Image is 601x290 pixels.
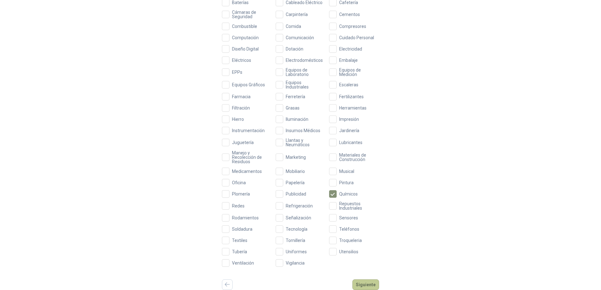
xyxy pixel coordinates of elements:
[283,169,307,174] span: Mobiliario
[283,80,326,89] span: Equipos Industriales
[283,238,308,243] span: Tornillería
[283,261,307,265] span: Vigilancia
[283,35,317,40] span: Comunicación
[229,250,250,254] span: Tubería
[283,250,309,254] span: Uniformes
[283,155,308,159] span: Marketing
[337,216,361,220] span: Sensores
[337,35,377,40] span: Cuidado Personal
[283,216,314,220] span: Señalización
[337,201,379,210] span: Repuestos Industriales
[229,94,253,99] span: Farmacia
[283,58,325,62] span: Electrodomésticos
[229,70,245,74] span: EPPs
[229,0,251,5] span: Baterías
[337,83,361,87] span: Escaleras
[229,24,260,29] span: Combustible
[283,24,304,29] span: Comida
[337,47,365,51] span: Electricidad
[283,68,326,77] span: Equipos de Laboratorio
[229,140,256,145] span: Juguetería
[337,180,356,185] span: Pintura
[229,128,267,133] span: Instrumentación
[283,227,310,231] span: Tecnología
[229,261,256,265] span: Ventilación
[337,140,365,145] span: Lubricantes
[337,238,364,243] span: Troqueleria
[337,117,361,121] span: Impresión
[229,216,261,220] span: Rodamientos
[229,47,261,51] span: Diseño Digital
[229,227,255,231] span: Soldadura
[283,106,302,110] span: Grasas
[283,180,307,185] span: Papelería
[229,58,254,62] span: Eléctricos
[337,58,360,62] span: Embalaje
[283,117,311,121] span: Iluminación
[229,117,246,121] span: Hierro
[283,192,309,196] span: Publicidad
[229,35,261,40] span: Computación
[283,12,310,17] span: Carpintería
[229,238,250,243] span: Textiles
[337,94,366,99] span: Fertilizantes
[229,169,264,174] span: Medicamentos
[337,128,362,133] span: Jardinería
[352,279,379,290] button: Siguiente
[337,250,361,254] span: Utensilios
[283,138,326,147] span: Llantas y Neumáticos
[229,83,267,87] span: Equipos Gráficos
[229,204,247,208] span: Redes
[337,12,362,17] span: Cementos
[283,47,306,51] span: Dotación
[229,180,248,185] span: Oficina
[283,128,323,133] span: Insumos Médicos
[337,169,357,174] span: Musical
[283,0,325,5] span: Cableado Eléctrico
[283,204,315,208] span: Refrigeración
[229,151,272,164] span: Manejo y Recolección de Residuos
[337,0,361,5] span: Cafetería
[337,24,369,29] span: Compresores
[283,94,308,99] span: Ferretería
[337,106,369,110] span: Herramientas
[229,192,252,196] span: Plomería
[337,192,360,196] span: Químicos
[229,10,272,19] span: Cámaras de Seguridad
[337,227,362,231] span: Teléfonos
[337,68,379,77] span: Equipos de Medición
[337,153,379,162] span: Materiales de Construcción
[229,106,252,110] span: Filtración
